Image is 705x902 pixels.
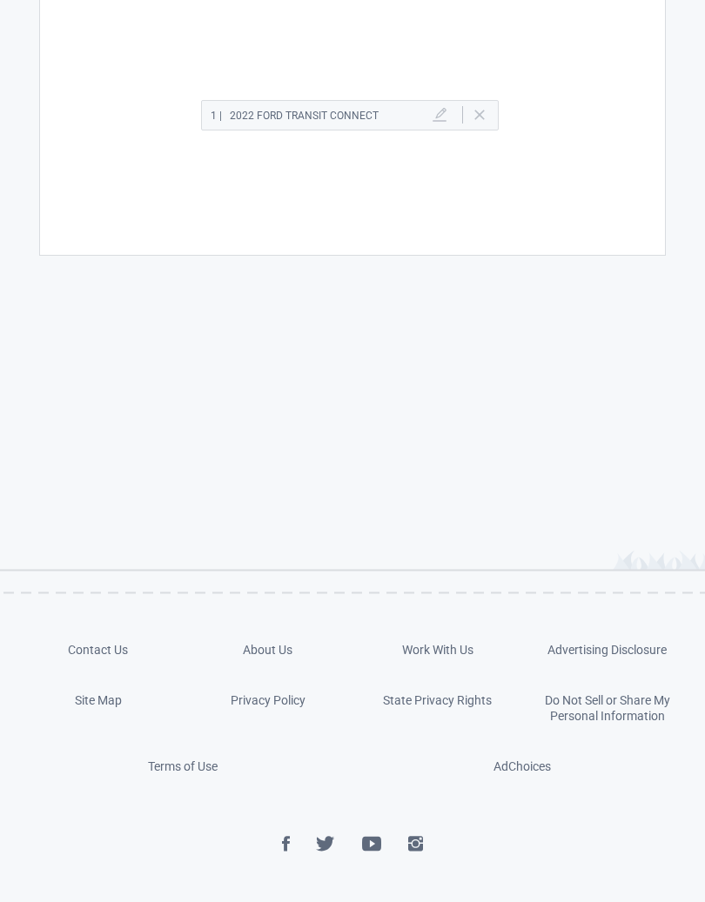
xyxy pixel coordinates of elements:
a: Do Not Sell or Share My Personal Information [545,694,670,724]
img: Instagram [408,837,423,852]
a: Delete [474,110,485,121]
img: Twitter [316,837,335,852]
a: State Privacy Rights [383,694,492,708]
a: Contact Us [68,644,128,658]
a: Site Map [75,694,122,708]
a: Advertising Disclosure [547,644,667,658]
h2: 2022 Ford TRANSIT CONNECT [211,106,379,128]
a: Privacy Policy [231,694,305,708]
a: Terms of Use [148,760,218,774]
a: AdChoices [493,760,551,774]
a: About Us [243,644,292,658]
img: Facebook [282,837,290,852]
img: YouTube [362,837,381,852]
a: Work With Us [402,644,473,658]
span: 1 | [211,110,222,123]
